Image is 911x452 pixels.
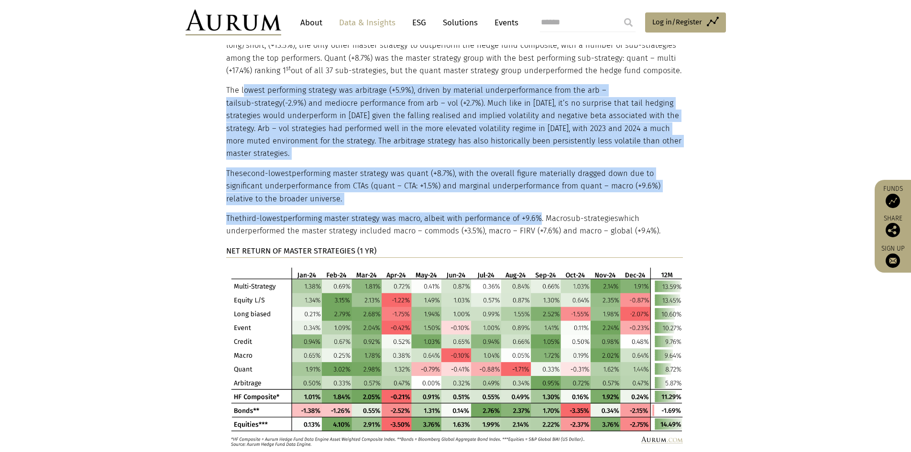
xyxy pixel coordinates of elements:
img: Aurum [186,10,281,35]
img: Sign up to our newsletter [886,254,900,268]
a: Funds [879,185,906,208]
div: Share [879,215,906,237]
img: Access Funds [886,194,900,208]
a: About [296,14,327,32]
a: ESG [407,14,431,32]
span: third-lowest [239,214,283,223]
a: Data & Insights [334,14,400,32]
a: Events [490,14,518,32]
span: sub-strategy [238,99,283,108]
input: Submit [619,13,638,32]
a: Log in/Register [645,12,726,33]
p: The performing master strategy was quant (+8.7%), with the overall figure materially dragged down... [226,167,683,205]
strong: NET RETURN OF MASTER STRATEGIES (1 YR) [226,246,376,255]
a: Sign up [879,244,906,268]
a: Solutions [438,14,483,32]
span: sub-strategies [567,214,618,223]
p: The lowest performing strategy was arbitrage (+5.9%), driven by material underperformance from th... [226,84,683,160]
p: The performing master strategy was macro, albeit with performance of +9.6%. Macro which underperf... [226,212,683,238]
span: Log in/Register [652,16,702,28]
p: Multi-strategy was the best performing headline strategy in [DATE], up +13.6%. Multi-strategy has... [226,14,683,77]
img: Share this post [886,223,900,237]
span: second-lowest [239,169,292,178]
sup: st [286,65,291,72]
